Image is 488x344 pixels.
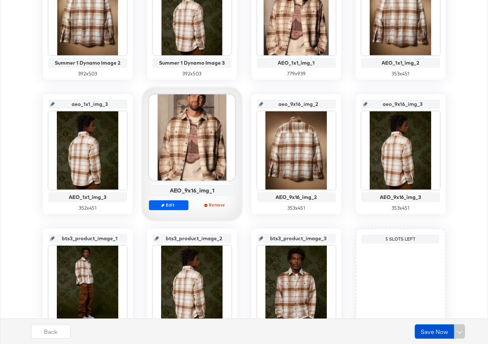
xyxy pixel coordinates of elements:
div: 392 x 503 [49,70,127,77]
div: 353 x 451 [257,205,336,211]
div: AEO_1x1_img_2 [363,60,438,66]
div: 392 x 503 [153,70,231,77]
div: 352 x 451 [49,205,127,211]
button: Remove [195,200,235,210]
div: 779 x 939 [257,70,336,77]
div: AEO_9x16_img_3 [363,194,438,200]
span: Remove [199,202,232,208]
div: AEO_9x16_img_2 [259,194,334,200]
button: Back [31,324,70,339]
button: Save Now [415,324,454,339]
div: AEO_1x1_img_1 [259,60,334,66]
div: 353 x 451 [361,70,440,77]
button: Edit [149,200,188,210]
div: 353 x 451 [361,205,440,211]
div: Summer 1 Dynamo Image 2 [50,60,125,66]
div: 5 Slots Left [364,236,437,242]
div: AEO_9x16_img_1 [151,187,233,194]
span: Edit [152,202,185,208]
div: Summer 1 Dynamo Image 3 [155,60,229,66]
div: AEO_1x1_img_3 [50,194,125,200]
